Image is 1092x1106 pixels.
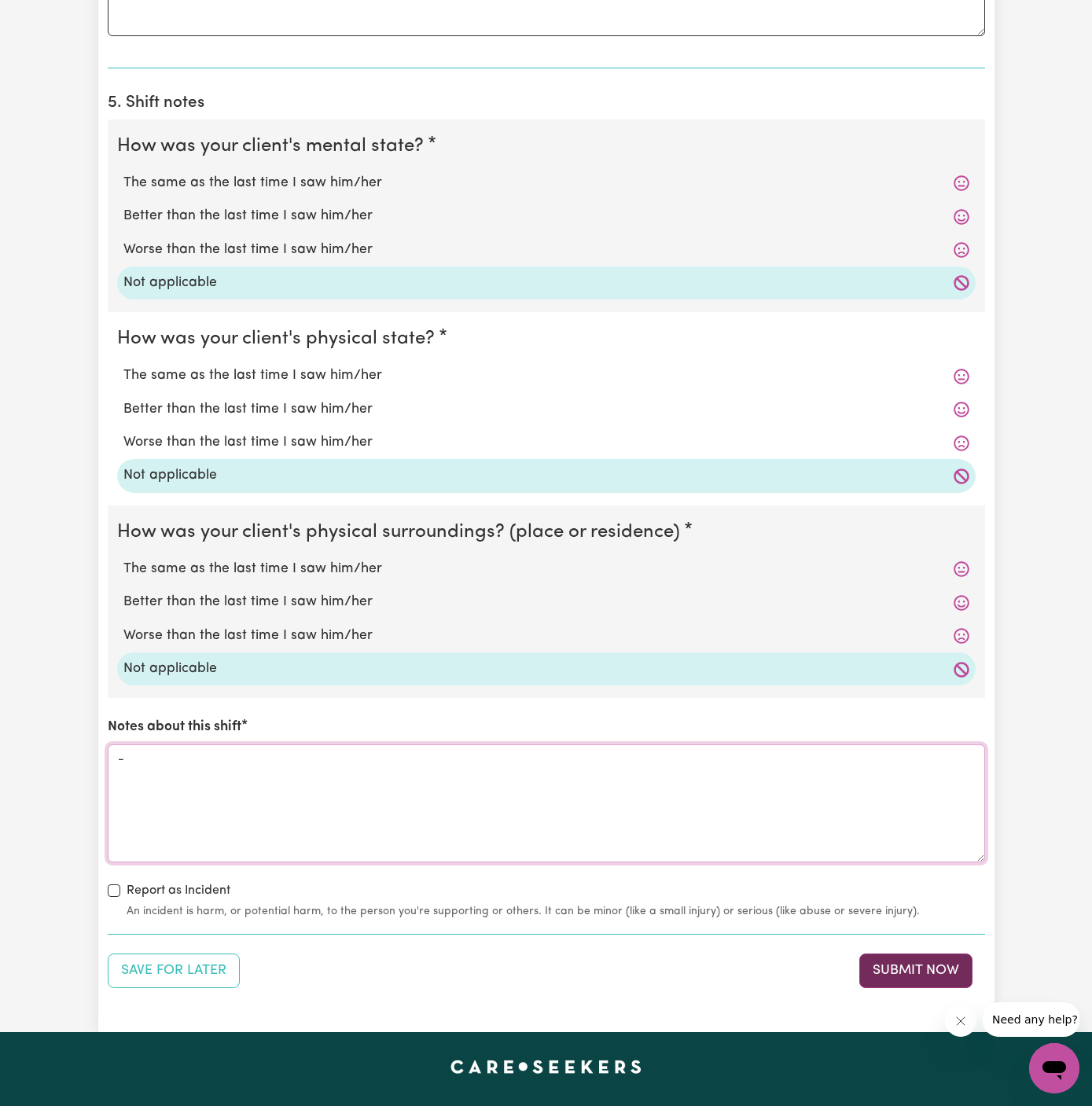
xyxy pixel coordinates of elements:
[123,273,969,293] label: Not applicable
[117,518,686,546] legend: How was your client's physical surroundings? (place or residence)
[127,903,985,920] small: An incident is harm, or potential harm, to the person you're supporting or others. It can be mino...
[123,465,969,486] label: Not applicable
[123,240,969,260] label: Worse than the last time I saw him/her
[123,173,969,193] label: The same as the last time I saw him/her
[108,717,241,737] label: Notes about this shift
[123,626,969,646] label: Worse than the last time I saw him/her
[123,432,969,453] label: Worse than the last time I saw him/her
[117,325,441,353] legend: How was your client's physical state?
[117,132,430,160] legend: How was your client's mental state?
[108,744,985,862] textarea: -
[123,592,969,612] label: Better than the last time I saw him/her
[127,881,230,900] label: Report as Incident
[123,559,969,579] label: The same as the last time I saw him/her
[108,954,240,988] button: Save your job report
[123,659,969,679] label: Not applicable
[450,1060,642,1073] a: Careseekers home page
[123,206,969,226] label: Better than the last time I saw him/her
[983,1002,1079,1037] iframe: Message from company
[123,366,969,386] label: The same as the last time I saw him/her
[945,1005,976,1037] iframe: Close message
[859,954,973,988] button: Submit your job report
[123,399,969,420] label: Better than the last time I saw him/her
[1029,1043,1079,1093] iframe: Button to launch messaging window
[108,94,985,113] h2: 5. Shift notes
